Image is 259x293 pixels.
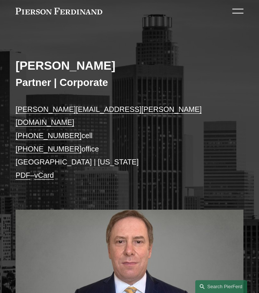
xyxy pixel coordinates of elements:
a: PDF [16,171,30,179]
h3: Partner | Corporate [16,76,243,89]
a: [PERSON_NAME][EMAIL_ADDRESS][PERSON_NAME][DOMAIN_NAME] [16,105,202,127]
a: [PHONE_NUMBER] [16,145,82,153]
a: [PHONE_NUMBER] [16,131,82,140]
p: cell office [GEOGRAPHIC_DATA] | [US_STATE] – [16,103,243,182]
a: Search this site [195,280,247,293]
h2: [PERSON_NAME] [16,59,243,73]
a: vCard [34,171,54,179]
